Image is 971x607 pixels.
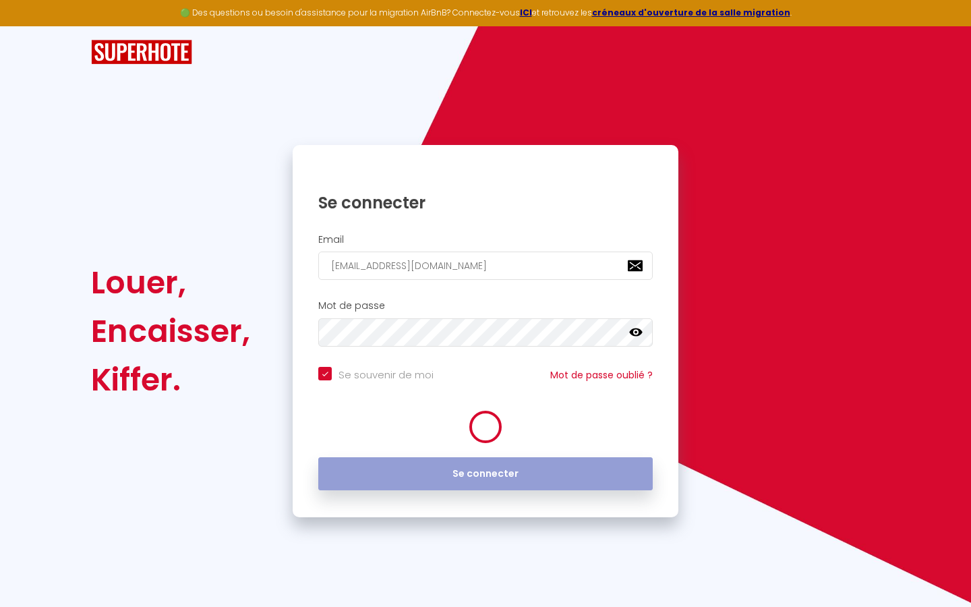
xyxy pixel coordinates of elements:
button: Se connecter [318,457,653,491]
input: Ton Email [318,252,653,280]
h2: Mot de passe [318,300,653,312]
img: SuperHote logo [91,40,192,65]
button: Ouvrir le widget de chat LiveChat [11,5,51,46]
a: Mot de passe oublié ? [550,368,653,382]
a: créneaux d'ouverture de la salle migration [592,7,790,18]
h2: Email [318,234,653,245]
div: Louer, [91,258,250,307]
a: ICI [520,7,532,18]
h1: Se connecter [318,192,653,213]
div: Encaisser, [91,307,250,355]
div: Kiffer. [91,355,250,404]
